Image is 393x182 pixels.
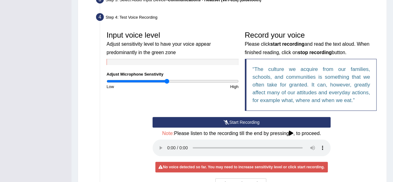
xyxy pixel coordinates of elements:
[162,131,174,136] span: Note:
[107,71,163,77] label: Adjust Microphone Senstivity
[253,66,370,103] q: The culture we acquire from our families, schools, and communities is something that we often tak...
[153,131,331,136] h4: Please listen to the recording till the end by pressing , to proceed.
[298,50,331,55] b: stop recording
[107,41,211,55] small: Adjust sensitivity level to have your voice appear predominantly in the green zone
[245,31,377,56] h3: Record your voice
[270,41,304,47] b: start recording
[107,31,239,56] h3: Input voice level
[172,84,241,90] div: High
[245,41,369,55] small: Please click and read the text aloud. When finished reading, click on button.
[103,84,172,90] div: Low
[155,162,327,172] div: No voice detected so far. You may need to increase sensitivity level or click start recording.
[93,11,384,25] div: Step 4: Test Voice Recording
[153,117,331,128] button: Start Recording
